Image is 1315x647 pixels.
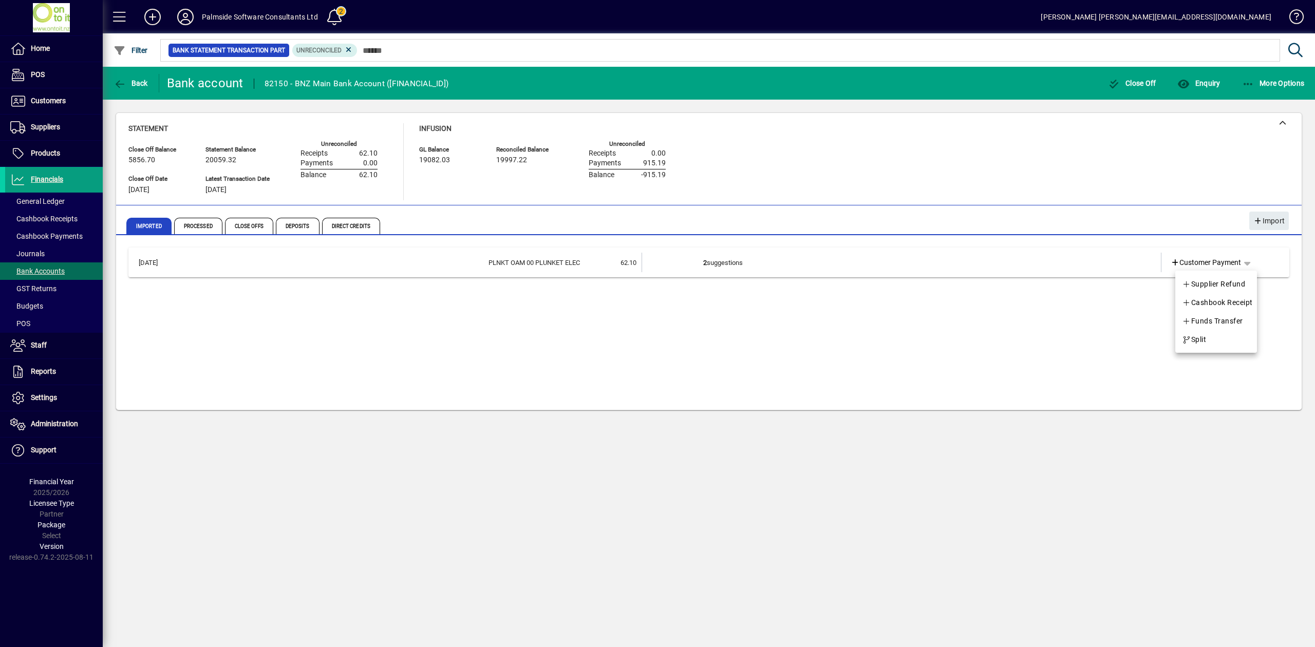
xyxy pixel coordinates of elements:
a: Funds Transfer [1175,312,1257,330]
span: Cashbook Receipt [1182,296,1253,309]
a: Supplier Refund [1175,275,1257,293]
button: Split [1175,330,1257,349]
span: Split [1182,333,1206,346]
a: Cashbook Receipt [1175,293,1257,312]
span: Funds Transfer [1182,315,1243,327]
span: Supplier Refund [1182,278,1245,290]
